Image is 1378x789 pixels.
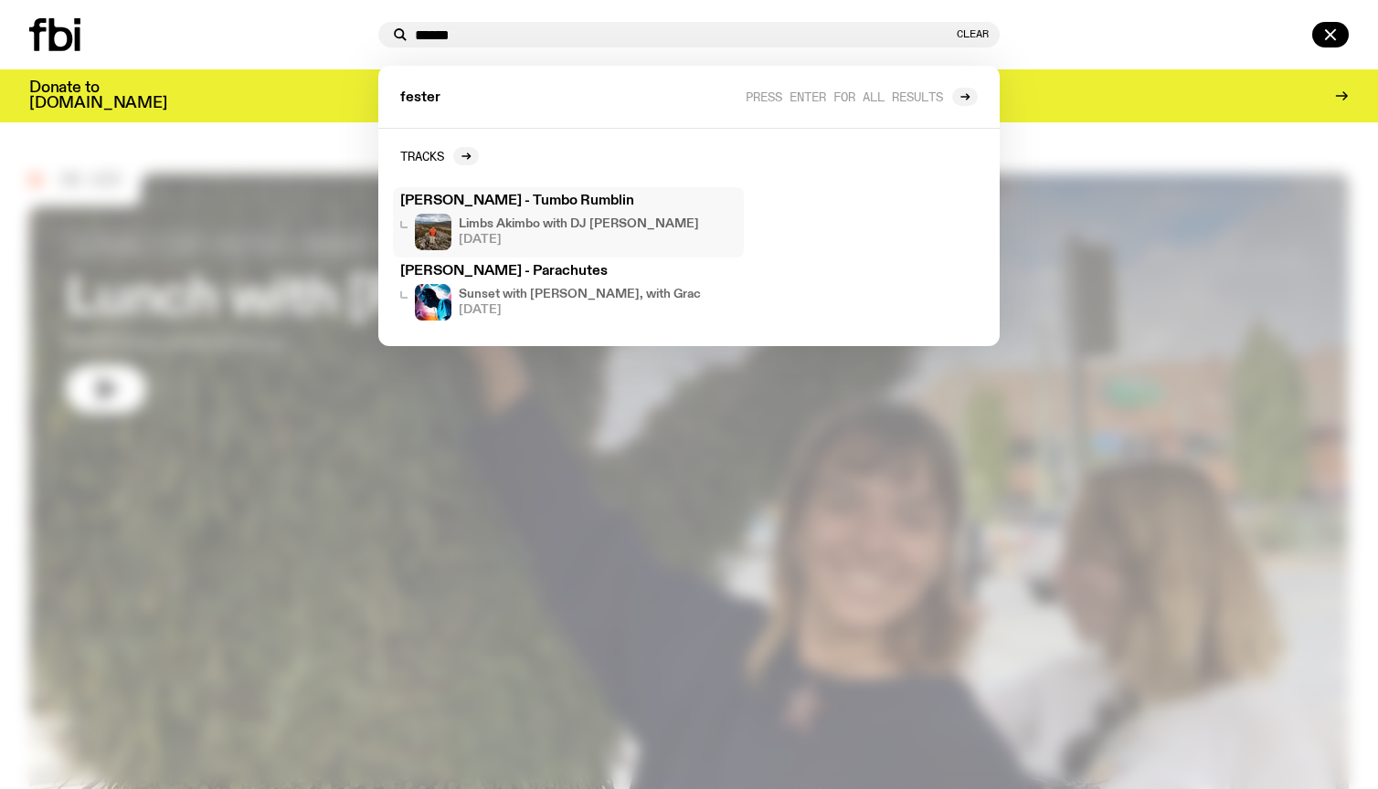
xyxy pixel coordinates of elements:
[393,187,744,258] a: [PERSON_NAME] - Tumbo RumblinLimbs Akimbo with DJ [PERSON_NAME][DATE]
[400,265,737,279] h3: [PERSON_NAME] - Parachutes
[400,195,737,208] h3: [PERSON_NAME] - Tumbo Rumblin
[459,289,701,300] h4: Sunset with [PERSON_NAME], with Grac
[459,304,701,316] span: [DATE]
[415,284,451,321] img: Simon Caldwell stands side on, looking downwards. He has headphones on. Behind him is a brightly ...
[746,88,978,106] a: Press enter for all results
[957,29,989,39] button: Clear
[459,218,699,230] h4: Limbs Akimbo with DJ [PERSON_NAME]
[746,89,943,103] span: Press enter for all results
[393,258,744,328] a: [PERSON_NAME] - ParachutesSimon Caldwell stands side on, looking downwards. He has headphones on....
[29,80,167,111] h3: Donate to [DOMAIN_NAME]
[459,234,699,246] span: [DATE]
[400,149,444,163] h2: Tracks
[400,91,440,105] span: fester
[400,147,479,165] a: Tracks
